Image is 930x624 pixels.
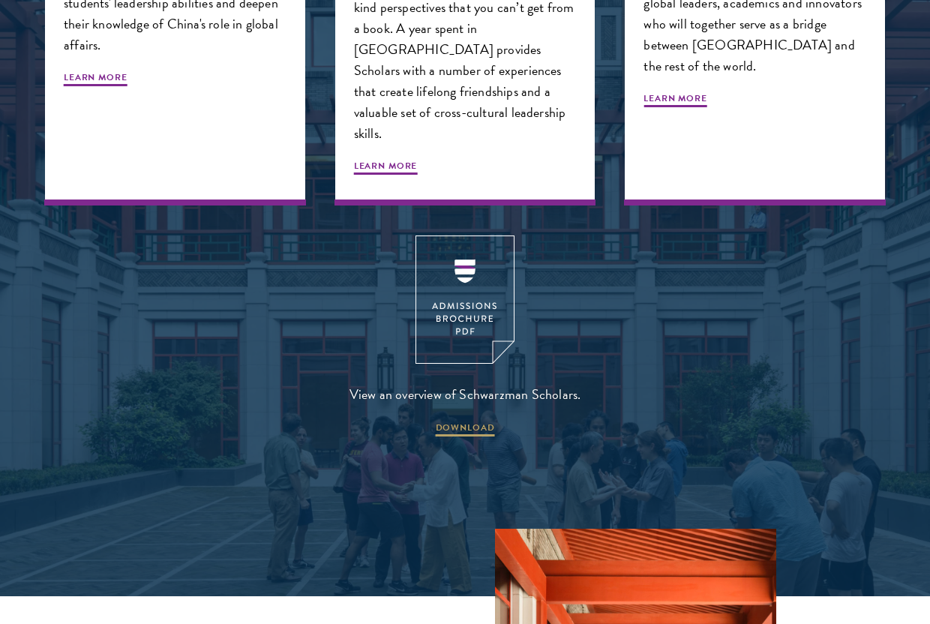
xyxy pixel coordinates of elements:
span: DOWNLOAD [436,421,495,439]
span: View an overview of Schwarzman Scholars. [349,383,581,406]
a: View an overview of Schwarzman Scholars. DOWNLOAD [349,235,581,439]
span: Learn More [64,70,127,88]
span: Learn More [643,91,707,109]
span: Learn More [354,159,418,177]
